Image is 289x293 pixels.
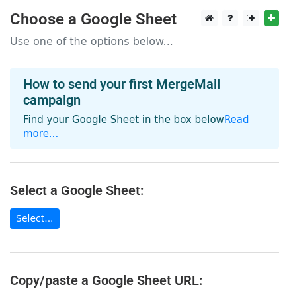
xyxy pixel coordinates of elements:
[10,272,279,288] h4: Copy/paste a Google Sheet URL:
[23,76,266,108] h4: How to send your first MergeMail campaign
[23,113,266,141] p: Find your Google Sheet in the box below
[10,183,279,198] h4: Select a Google Sheet:
[10,10,279,29] h3: Choose a Google Sheet
[10,34,279,48] p: Use one of the options below...
[23,114,249,140] a: Read more...
[10,208,60,229] a: Select...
